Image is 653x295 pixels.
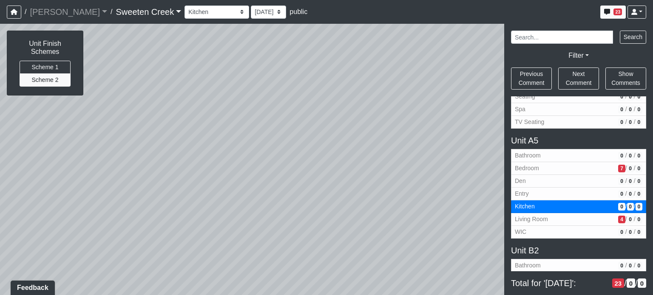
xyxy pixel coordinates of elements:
span: / [625,105,627,114]
span: # of QA/customer approval comments in revision [627,216,634,223]
span: Show Comments [611,70,640,86]
span: # of open/more info comments in revision [618,190,625,198]
span: / [625,164,627,173]
span: # of resolved comments in revision [636,93,642,101]
span: Bathroom [515,261,615,270]
span: / [625,92,627,101]
span: Next Comment [566,70,592,86]
button: 23 [600,6,626,19]
button: Show Comments [605,67,646,90]
span: # of resolved comments in revision [636,228,642,236]
span: / [634,189,636,198]
span: / [634,105,636,114]
span: Living Room [515,215,615,224]
span: public [290,8,307,15]
input: Search [511,31,613,44]
span: / [625,151,627,160]
span: # of QA/customer approval comments in revision [627,118,634,126]
button: Spa0/0/0 [511,103,646,116]
span: / [634,92,636,101]
span: / [625,118,627,126]
span: / [625,177,627,185]
span: # of resolved comments in revision [636,165,642,172]
span: # of resolved comments in revision [636,203,642,211]
button: Scheme 2 [20,73,71,87]
button: WIC0/0/0 [511,226,646,239]
span: # of open/more info comments in revision [618,152,625,160]
a: Sweeten Creek [116,3,181,20]
span: # of QA/customer approval comments in revision [627,177,634,185]
span: # of open/more info comments in revision [618,93,625,101]
span: # of open/more info comments in revision [618,106,625,113]
button: Bathroom0/0/0 [511,259,646,272]
span: # of resolved comments in revision [636,190,642,198]
button: Next Comment [558,67,599,90]
span: / [634,215,636,224]
button: Search [620,31,646,44]
span: / [634,164,636,173]
span: / [625,215,627,224]
button: Bedroom7/0/0 [511,162,646,175]
span: Spa [515,105,615,114]
button: Kitchen0/0/0 [511,200,646,213]
span: # of resolved comments in revision [636,262,642,270]
span: # of QA/customer approval comments in revision [627,190,634,198]
button: Entry0/0/0 [511,188,646,200]
span: # of open/more info comments in revision [618,262,625,270]
span: # of resolved comments in revision [636,152,642,160]
span: Total for '[DATE]': [511,278,609,288]
span: Seating [515,92,615,101]
span: / [634,177,636,185]
span: # of QA/customer approval comments in revision [627,106,634,113]
span: # of QA/customer approval comments in revision [627,228,634,236]
span: / [634,261,636,270]
span: Kitchen [515,202,615,211]
span: 23 [613,8,622,15]
span: # of open/more info comments in revision [618,118,625,126]
span: Bedroom [515,164,615,173]
span: Previous Comment [519,70,545,86]
span: / [21,3,30,20]
button: Scheme 1 [20,61,71,74]
span: / [625,189,627,198]
a: [PERSON_NAME] [30,3,107,20]
span: / [634,151,636,160]
span: # of resolved comments in revision [636,216,642,223]
button: Bathroom0/0/0 [511,149,646,162]
iframe: Ybug feedback widget [6,278,57,295]
span: # of QA/customer approval comments in revision [627,93,634,101]
button: Den0/0/0 [511,175,646,188]
span: # of open/more info comments in revision [618,165,625,172]
button: Living Room4/0/0 [511,213,646,226]
span: / [634,228,636,236]
span: Entry [515,189,615,198]
h5: Unit A5 [511,135,646,146]
button: Previous Comment [511,67,552,90]
span: # of QA/customer approval comments in revision [627,262,634,270]
span: # of resolved comments in revision [638,278,646,288]
span: / [635,278,638,288]
span: # of open/more info comments in revision [618,228,625,236]
span: Den [515,177,615,185]
span: TV Seating [515,118,615,126]
button: TV Seating0/0/0 [511,116,646,129]
span: Bathroom [515,151,615,160]
span: / [625,228,627,236]
span: # of QA/customer approval comments in revision [627,203,634,211]
span: # of resolved comments in revision [636,177,642,185]
span: # of QA/customer approval comments in revision [627,165,634,172]
a: Filter [568,52,589,59]
span: # of open/more info comments in revision [618,216,625,223]
button: Seating0/0/0 [511,90,646,103]
span: / [624,278,627,288]
span: # of QA/customer approval comments in revision [627,152,634,160]
h6: Unit Finish Schemes [16,39,74,56]
span: # of open/more info comments in revision [618,177,625,185]
span: # of open/more info comments in revision [618,203,625,211]
span: # of resolved comments in revision [636,118,642,126]
span: # of open/more info comments in revision [612,278,625,288]
span: # of QA/customer approval comments in revision [627,278,635,288]
span: WIC [515,228,615,236]
span: / [634,118,636,126]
